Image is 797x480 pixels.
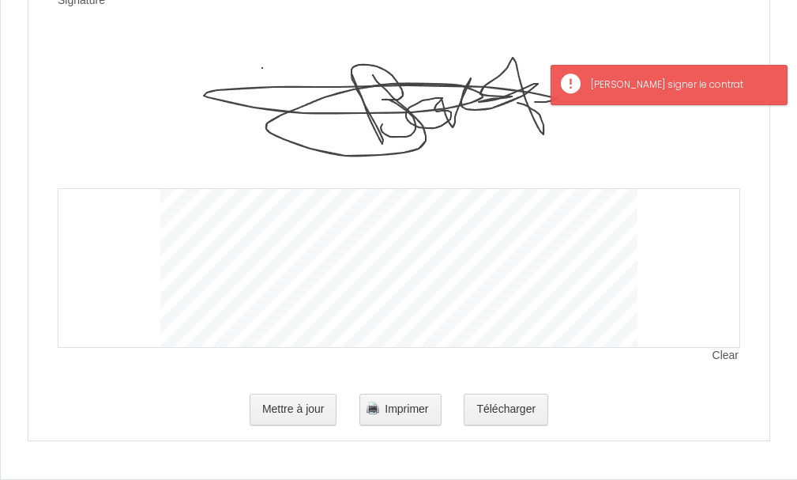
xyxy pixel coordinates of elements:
[464,394,548,425] button: Télécharger
[161,30,637,188] img: signature
[712,348,740,364] span: Clear
[250,394,337,425] button: Mettre à jour
[359,394,441,425] button: Imprimer
[591,77,771,93] div: [PERSON_NAME] signer le contrat
[367,402,379,414] img: printer.png
[385,403,428,415] span: Imprimer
